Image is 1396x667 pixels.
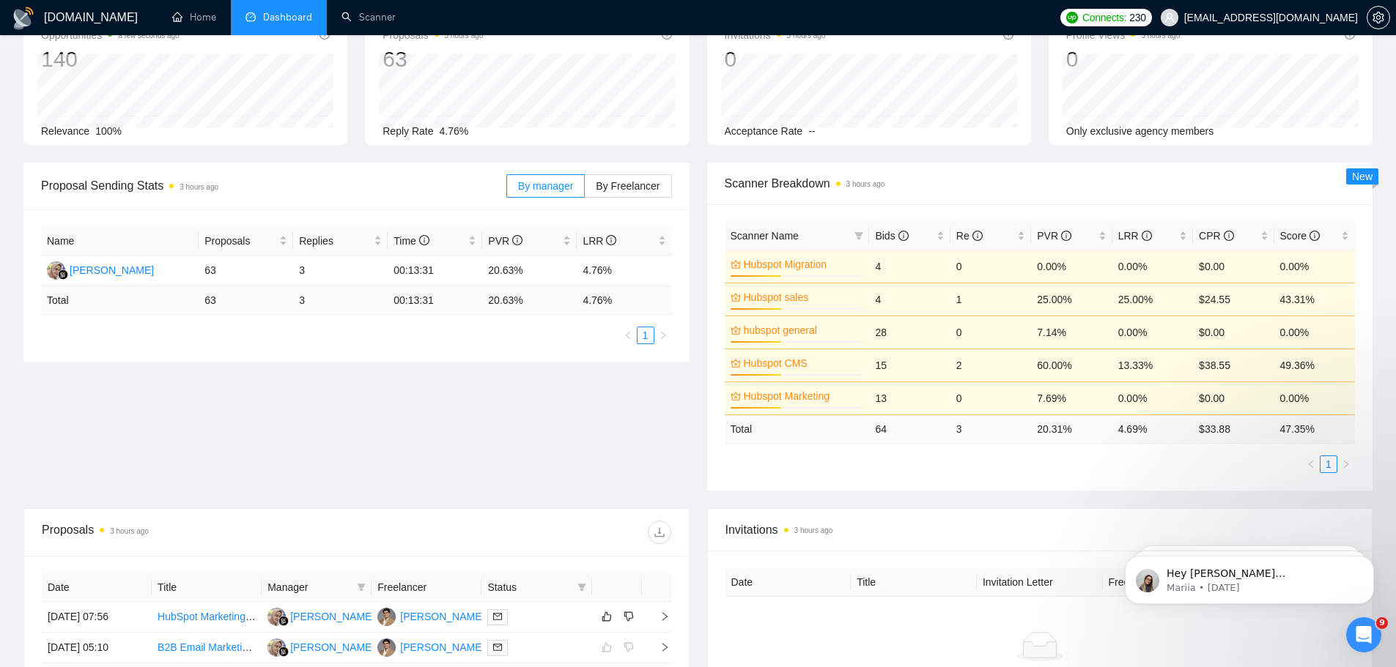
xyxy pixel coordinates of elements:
[152,633,262,663] td: B2B Email Marketing Specialist Needed for HubSpot Setup
[293,256,388,286] td: 3
[354,576,369,598] span: filter
[1031,349,1112,381] td: 60.00%
[377,608,396,626] img: YK
[602,611,612,622] span: like
[851,568,977,597] th: Title
[493,612,502,621] span: mail
[42,633,152,663] td: [DATE] 05:10
[482,286,577,315] td: 20.63 %
[199,227,293,256] th: Proposals
[267,638,286,657] img: NN
[898,231,909,241] span: info-circle
[648,521,671,544] button: download
[854,231,863,240] span: filter
[577,256,671,286] td: 4.76%
[575,576,589,598] span: filter
[620,608,638,625] button: dislike
[1302,455,1320,473] li: Previous Page
[1342,460,1351,469] span: right
[1031,250,1112,283] td: 0.00%
[869,250,950,283] td: 4
[263,11,312,23] span: Dashboard
[383,45,483,73] div: 63
[290,608,374,625] div: [PERSON_NAME]
[1302,455,1320,473] button: left
[1307,460,1315,469] span: left
[1061,231,1071,241] span: info-circle
[278,646,289,657] img: gigradar-bm.png
[70,262,154,278] div: [PERSON_NAME]
[1274,349,1355,381] td: 49.36%
[64,42,253,243] span: Hey [PERSON_NAME][EMAIL_ADDRESS][DOMAIN_NAME], Looks like your Upwork agency HubsPlanet ran out o...
[41,125,89,137] span: Relevance
[512,235,522,245] span: info-circle
[487,579,571,595] span: Status
[637,327,654,344] li: 1
[1346,617,1381,652] iframe: Intercom live chat
[1193,349,1274,381] td: $38.55
[731,391,741,401] span: crown
[383,125,433,137] span: Reply Rate
[1199,230,1233,242] span: CPR
[267,579,351,595] span: Manager
[659,331,668,340] span: right
[725,125,803,137] span: Acceptance Rate
[725,414,870,443] td: Total
[1280,230,1320,242] span: Score
[204,233,276,249] span: Proposals
[1112,381,1193,414] td: 0.00%
[1112,349,1193,381] td: 13.33%
[1164,12,1175,23] span: user
[1274,283,1355,316] td: 43.31%
[869,349,950,381] td: 15
[152,602,262,633] td: HubSpot Marketing Hub Expert – Audit, Workflows & Data Cleanup
[1376,617,1388,629] span: 9
[357,583,366,592] span: filter
[869,381,950,414] td: 13
[654,327,672,344] button: right
[950,316,1031,349] td: 0
[606,235,616,245] span: info-circle
[1310,231,1320,241] span: info-circle
[110,527,149,535] time: 3 hours ago
[445,31,484,40] time: 3 hours ago
[950,250,1031,283] td: 0
[267,608,286,626] img: NN
[95,125,122,137] span: 100%
[1031,316,1112,349] td: 7.14%
[47,261,65,280] img: NN
[794,526,833,534] time: 3 hours ago
[58,269,68,280] img: gigradar-bm.png
[649,526,671,538] span: download
[158,641,426,653] a: B2B Email Marketing Specialist Needed for HubSpot Setup
[1193,250,1274,283] td: $0.00
[394,235,429,247] span: Time
[64,56,253,70] p: Message from Mariia, sent 1w ago
[1112,283,1193,316] td: 25.00%
[377,638,396,657] img: YK
[731,230,799,242] span: Scanner Name
[1066,12,1078,23] img: upwork-logo.png
[787,31,826,40] time: 3 hours ago
[47,264,154,275] a: NN[PERSON_NAME]
[1337,455,1355,473] li: Next Page
[808,125,815,137] span: --
[950,414,1031,443] td: 3
[419,235,429,245] span: info-circle
[977,568,1103,597] th: Invitation Letter
[1274,250,1355,283] td: 0.00%
[41,286,199,315] td: Total
[1141,31,1180,40] time: 3 hours ago
[744,322,861,338] a: hubspot general
[596,180,660,192] span: By Freelancer
[731,325,741,335] span: crown
[267,610,374,622] a: NN[PERSON_NAME]
[267,641,374,652] a: NN[PERSON_NAME]
[299,233,371,249] span: Replies
[1367,12,1389,23] span: setting
[875,230,908,242] span: Bids
[377,610,484,622] a: YK[PERSON_NAME]
[482,256,577,286] td: 20.63%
